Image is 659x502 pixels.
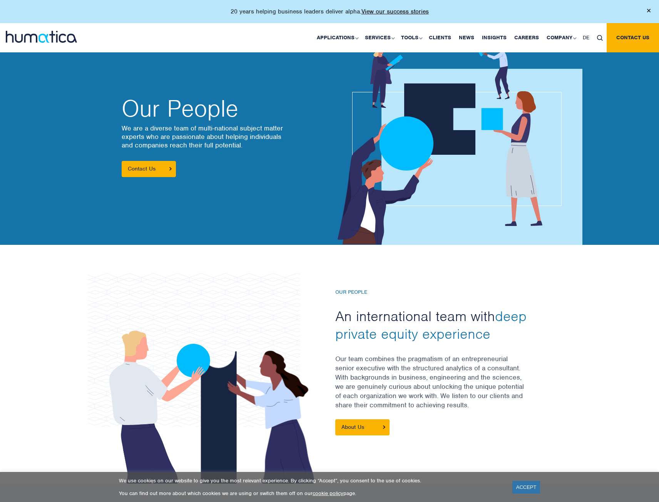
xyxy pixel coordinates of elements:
a: Company [543,23,579,52]
a: Insights [478,23,510,52]
a: View our success stories [361,8,429,15]
a: Contact us [607,23,659,52]
a: Careers [510,23,543,52]
a: DE [579,23,593,52]
p: 20 years helping business leaders deliver alpha. [231,8,429,15]
a: Applications [313,23,361,52]
a: Tools [397,23,425,52]
a: Services [361,23,397,52]
a: Clients [425,23,455,52]
a: News [455,23,478,52]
